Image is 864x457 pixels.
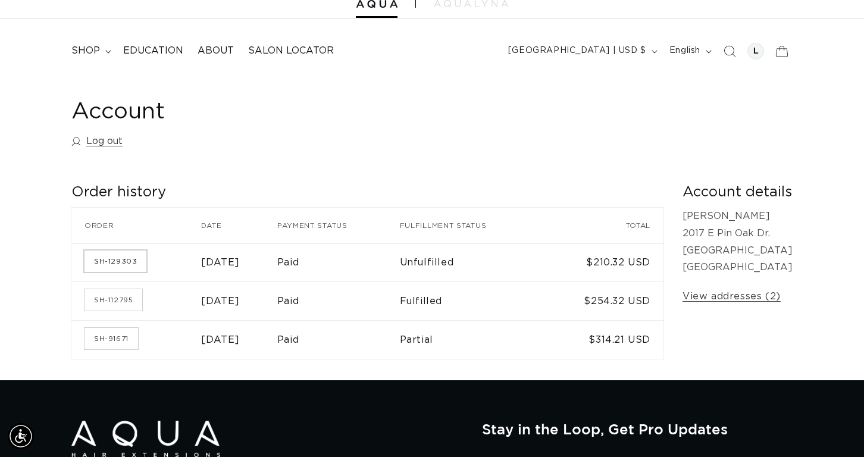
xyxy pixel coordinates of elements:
a: Salon Locator [241,37,341,64]
td: Paid [277,320,400,359]
span: About [198,45,234,57]
h2: Stay in the Loop, Get Pro Updates [482,421,793,437]
button: English [662,40,716,62]
iframe: Chat Widget [804,400,864,457]
th: Date [201,208,277,243]
summary: Search [716,38,743,64]
time: [DATE] [201,296,240,306]
a: Education [116,37,190,64]
span: Education [123,45,183,57]
a: View addresses (2) [683,288,781,305]
div: Accessibility Menu [8,423,34,449]
a: Order number SH-91671 [84,328,138,349]
a: Order number SH-112795 [84,289,142,311]
a: Order number SH-129303 [84,251,146,272]
button: [GEOGRAPHIC_DATA] | USD $ [501,40,662,62]
th: Total [546,208,663,243]
th: Fulfillment status [400,208,547,243]
span: Salon Locator [248,45,334,57]
td: Unfulfilled [400,243,547,282]
time: [DATE] [201,335,240,345]
td: Paid [277,243,400,282]
td: Partial [400,320,547,359]
td: Fulfilled [400,281,547,320]
span: [GEOGRAPHIC_DATA] | USD $ [508,45,646,57]
p: [PERSON_NAME] 2017 E Pin Oak Dr. [GEOGRAPHIC_DATA] [GEOGRAPHIC_DATA] [683,208,793,276]
img: Aqua Hair Extensions [71,421,220,457]
summary: shop [64,37,116,64]
a: About [190,37,241,64]
h2: Account details [683,183,793,202]
td: $210.32 USD [546,243,663,282]
th: Payment status [277,208,400,243]
h1: Account [71,98,793,127]
td: Paid [277,281,400,320]
th: Order [71,208,201,243]
span: English [669,45,700,57]
td: $254.32 USD [546,281,663,320]
span: shop [71,45,100,57]
a: Log out [71,133,123,150]
td: $314.21 USD [546,320,663,359]
h2: Order history [71,183,663,202]
time: [DATE] [201,258,240,267]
